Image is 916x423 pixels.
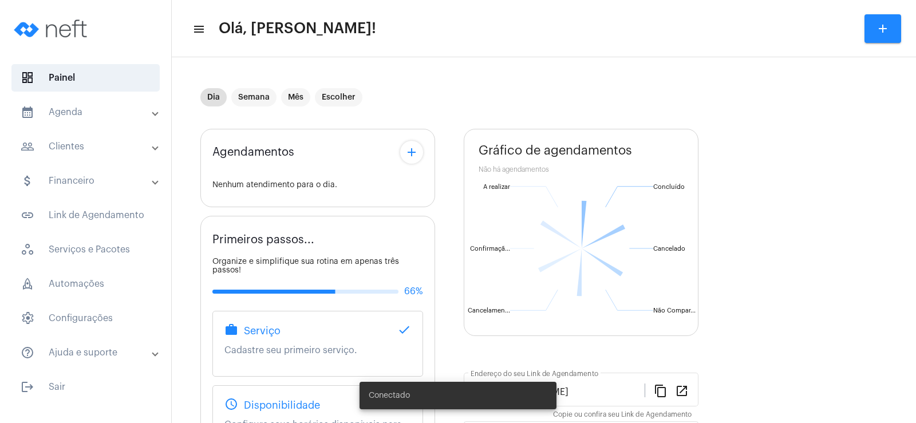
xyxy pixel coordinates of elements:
mat-panel-title: Financeiro [21,174,153,188]
span: Conectado [369,390,410,401]
div: Nenhum atendimento para o dia. [212,181,423,189]
span: Automações [11,270,160,298]
mat-expansion-panel-header: sidenav iconAjuda e suporte [7,339,171,366]
mat-expansion-panel-header: sidenav iconClientes [7,133,171,160]
text: Cancelamen... [468,307,510,314]
mat-icon: work [224,323,238,337]
mat-icon: done [397,323,411,337]
mat-chip: Escolher [315,88,362,106]
mat-icon: open_in_new [675,384,689,397]
span: Organize e simplifique sua rotina em apenas três passos! [212,258,399,274]
mat-icon: sidenav icon [21,105,34,119]
span: Sair [11,373,160,401]
mat-icon: schedule [224,397,238,411]
mat-expansion-panel-header: sidenav iconFinanceiro [7,167,171,195]
text: Confirmaçã... [470,246,510,252]
mat-chip: Semana [231,88,277,106]
span: Painel [11,64,160,92]
span: 66% [404,286,423,297]
span: Gráfico de agendamentos [479,144,632,157]
mat-panel-title: Clientes [21,140,153,153]
span: sidenav icon [21,311,34,325]
span: sidenav icon [21,71,34,85]
mat-panel-title: Agenda [21,105,153,119]
text: Cancelado [653,246,685,252]
span: Configurações [11,305,160,332]
mat-icon: add [876,22,890,35]
span: Serviços e Pacotes [11,236,160,263]
span: Link de Agendamento [11,201,160,229]
mat-hint: Copie ou confira seu Link de Agendamento [553,411,692,419]
mat-icon: sidenav icon [21,346,34,359]
mat-icon: sidenav icon [21,208,34,222]
span: Primeiros passos... [212,234,314,246]
mat-icon: add [405,145,418,159]
mat-icon: sidenav icon [21,174,34,188]
span: Olá, [PERSON_NAME]! [219,19,376,38]
mat-panel-title: Ajuda e suporte [21,346,153,359]
img: logo-neft-novo-2.png [9,6,95,52]
mat-icon: sidenav icon [21,380,34,394]
mat-chip: Dia [200,88,227,106]
span: Serviço [244,325,281,337]
mat-icon: content_copy [654,384,668,397]
span: Agendamentos [212,146,294,159]
p: Cadastre seu primeiro serviço. [224,345,411,355]
mat-chip: Mês [281,88,310,106]
span: sidenav icon [21,277,34,291]
mat-expansion-panel-header: sidenav iconAgenda [7,98,171,126]
span: sidenav icon [21,243,34,256]
mat-icon: sidenav icon [192,22,204,36]
text: Não Compar... [653,307,696,314]
text: Concluído [653,184,685,190]
span: Disponibilidade [244,400,320,411]
text: A realizar [483,184,510,190]
mat-icon: sidenav icon [21,140,34,153]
